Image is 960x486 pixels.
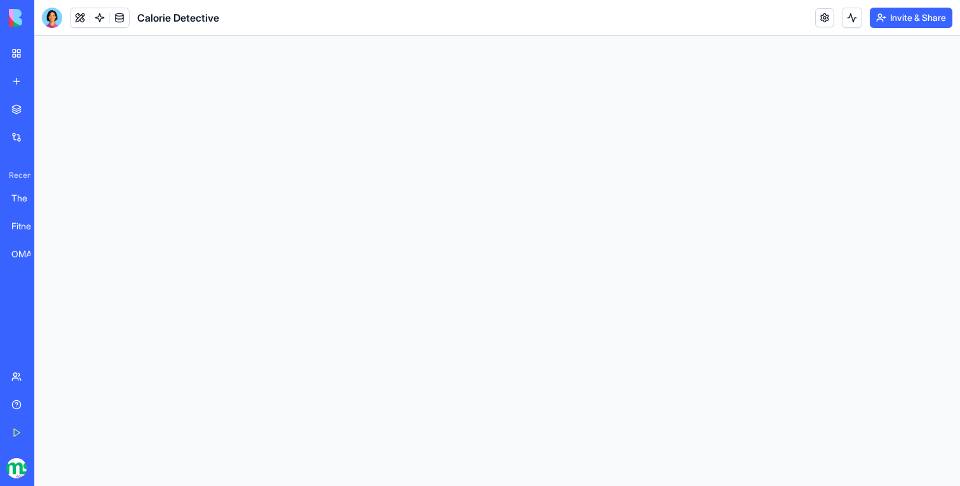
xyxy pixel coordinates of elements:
[11,220,47,233] div: Fitness Pro Dashboard
[870,8,952,28] button: Invite & Share
[137,10,219,25] span: Calorie Detective
[4,213,55,239] a: Fitness Pro Dashboard
[11,248,47,260] div: OMAD Life Tracker
[6,458,27,478] img: logo_transparent_kimjut.jpg
[11,192,47,205] div: The Natural Doctor
[4,170,30,180] span: Recent
[4,186,55,211] a: The Natural Doctor
[9,9,88,27] img: logo
[4,241,55,267] a: OMAD Life Tracker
